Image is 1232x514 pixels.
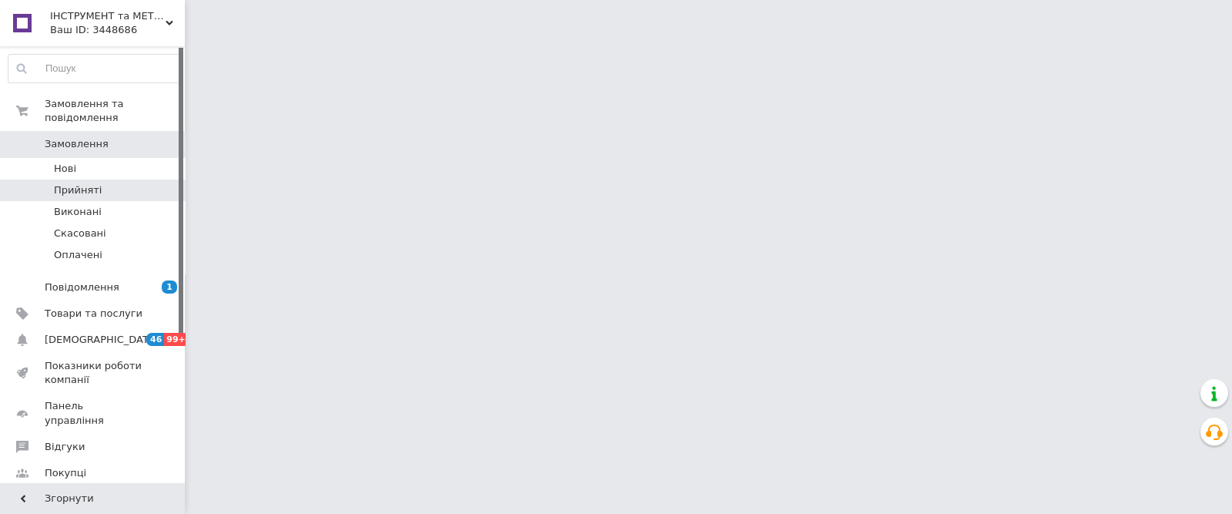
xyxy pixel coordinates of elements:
span: 99+ [164,333,189,346]
span: Товари та послуги [45,307,142,321]
span: Оплачені [54,248,102,262]
span: [DEMOGRAPHIC_DATA] [45,333,159,347]
span: Покупці [45,466,86,480]
span: ІНСТРУМЕНТ та МЕТИЗИ [50,9,166,23]
span: Показники роботи компанії [45,359,142,387]
span: Скасовані [54,227,106,240]
span: 46 [146,333,164,346]
input: Пошук [8,55,181,82]
span: Виконані [54,205,102,219]
span: Нові [54,162,76,176]
span: Відгуки [45,440,85,454]
span: Панель управління [45,399,142,427]
span: 1 [162,281,177,294]
div: Ваш ID: 3448686 [50,23,185,37]
span: Замовлення [45,137,109,151]
span: Повідомлення [45,281,119,294]
span: Прийняті [54,183,102,197]
span: Замовлення та повідомлення [45,97,185,125]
